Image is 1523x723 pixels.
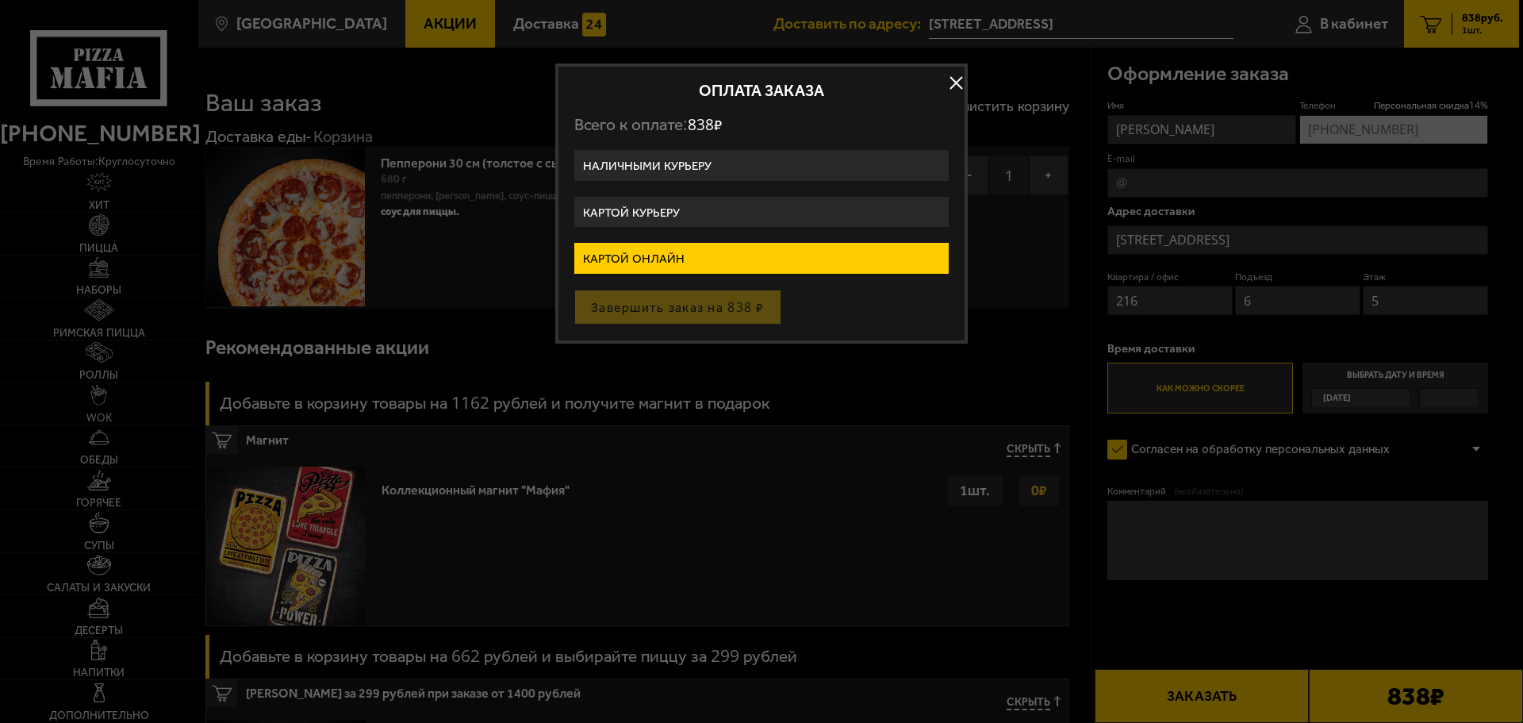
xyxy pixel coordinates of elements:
label: Наличными курьеру [574,150,949,181]
label: Картой онлайн [574,243,949,274]
label: Картой курьеру [574,197,949,228]
h2: Оплата заказа [574,83,949,98]
p: Всего к оплате: [574,114,949,134]
span: 838 ₽ [688,114,722,135]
